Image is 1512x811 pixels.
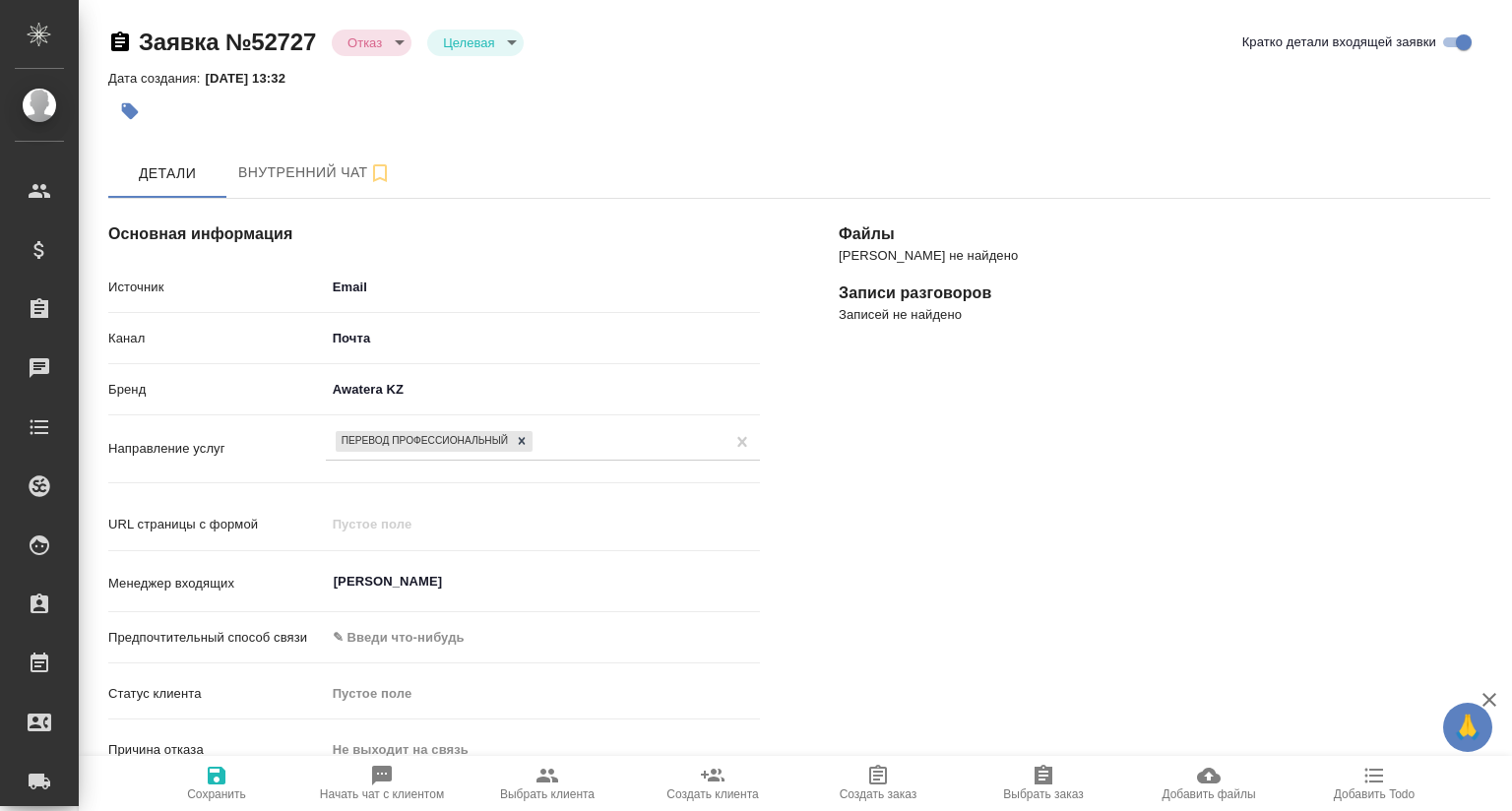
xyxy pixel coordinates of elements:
[465,756,630,811] button: Выбрать клиента
[342,34,388,51] button: Отказ
[238,160,392,185] span: Внутренний чат
[749,580,753,584] button: Open
[1003,787,1083,801] span: Выбрать заказ
[1242,32,1436,52] span: Кратко детали входящей заявки
[630,756,795,811] button: Создать клиента
[108,222,760,246] h4: Основная информация
[839,305,1490,325] p: Записей не найдено
[326,735,760,764] input: Пустое поле
[108,515,326,534] p: URL страницы с формой
[108,574,326,593] p: Менеджер входящих
[326,322,760,355] div: Почта
[839,246,1490,266] p: [PERSON_NAME] не найдено
[326,621,760,655] div: ✎ Введи что-нибудь
[187,787,246,801] span: Сохранить
[320,787,444,801] span: Начать чат с клиентом
[326,373,760,406] div: Awatera KZ
[333,628,736,648] div: ✎ Введи что-нибудь
[108,329,326,348] p: Канал
[1334,787,1415,801] span: Добавить Todo
[108,684,326,704] p: Статус клиента
[961,756,1126,811] button: Выбрать заказ
[108,740,326,760] p: Причина отказа
[108,31,132,54] button: Скопировать ссылку
[500,787,595,801] span: Выбрать клиента
[299,756,465,811] button: Начать чат с клиентом
[795,756,961,811] button: Создать заказ
[139,29,316,55] a: Заявка №52727
[326,510,760,538] input: Пустое поле
[1443,703,1492,752] button: 🙏
[120,161,215,186] span: Детали
[134,756,299,811] button: Сохранить
[427,30,524,56] div: Отказ
[108,439,326,459] p: Направление услуг
[336,431,511,452] div: Перевод Профессиональный
[333,684,736,704] div: Пустое поле
[368,161,392,185] svg: Подписаться
[332,30,411,56] div: Отказ
[666,787,758,801] span: Создать клиента
[108,278,326,297] p: Источник
[326,271,760,304] div: Email
[1126,756,1291,811] button: Добавить файлы
[108,628,326,648] p: Предпочтительный способ связи
[108,90,152,133] button: Добавить тэг
[839,222,1490,246] h4: Файлы
[1162,787,1255,801] span: Добавить файлы
[1451,707,1484,748] span: 🙏
[205,71,300,86] p: [DATE] 13:32
[108,380,326,400] p: Бренд
[839,281,1490,305] h4: Записи разговоров
[1291,756,1457,811] button: Добавить Todo
[840,787,917,801] span: Создать заказ
[108,71,205,86] p: Дата создания:
[437,34,500,51] button: Целевая
[326,677,760,711] div: Пустое поле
